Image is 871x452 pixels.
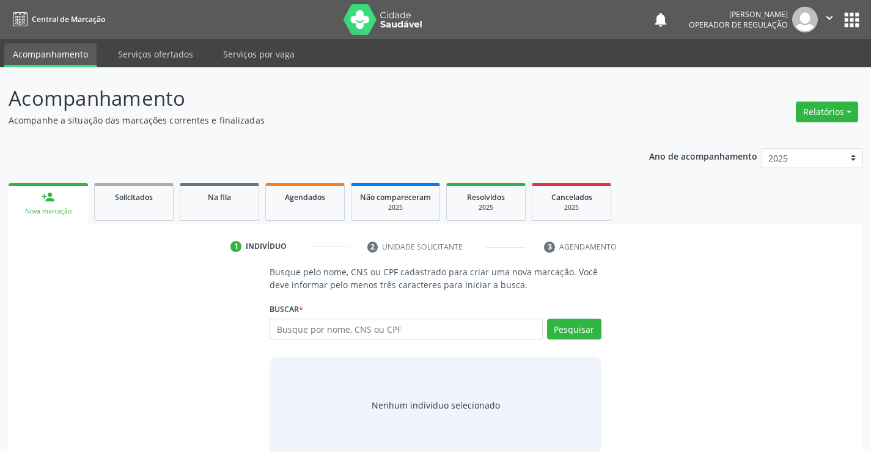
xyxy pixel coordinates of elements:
[689,20,788,30] span: Operador de regulação
[372,399,500,412] div: Nenhum indivíduo selecionado
[689,9,788,20] div: [PERSON_NAME]
[208,192,231,202] span: Na fila
[818,7,841,32] button: 
[541,203,602,212] div: 2025
[270,265,601,291] p: Busque pelo nome, CNS ou CPF cadastrado para criar uma nova marcação. Você deve informar pelo men...
[360,203,431,212] div: 2025
[9,83,606,114] p: Acompanhamento
[547,319,601,339] button: Pesquisar
[109,43,202,65] a: Serviços ofertados
[285,192,325,202] span: Agendados
[246,241,287,252] div: Indivíduo
[649,148,757,163] p: Ano de acompanhamento
[360,192,431,202] span: Não compareceram
[115,192,153,202] span: Solicitados
[270,300,303,319] label: Buscar
[455,203,516,212] div: 2025
[4,43,97,67] a: Acompanhamento
[796,102,858,122] button: Relatórios
[551,192,592,202] span: Cancelados
[270,319,542,339] input: Busque por nome, CNS ou CPF
[42,190,55,204] div: person_add
[841,9,862,31] button: apps
[9,114,606,127] p: Acompanhe a situação das marcações correntes e finalizadas
[467,192,505,202] span: Resolvidos
[32,14,105,24] span: Central de Marcação
[9,9,105,29] a: Central de Marcação
[230,241,241,252] div: 1
[823,11,836,24] i: 
[17,207,79,216] div: Nova marcação
[652,11,669,28] button: notifications
[215,43,303,65] a: Serviços por vaga
[792,7,818,32] img: img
